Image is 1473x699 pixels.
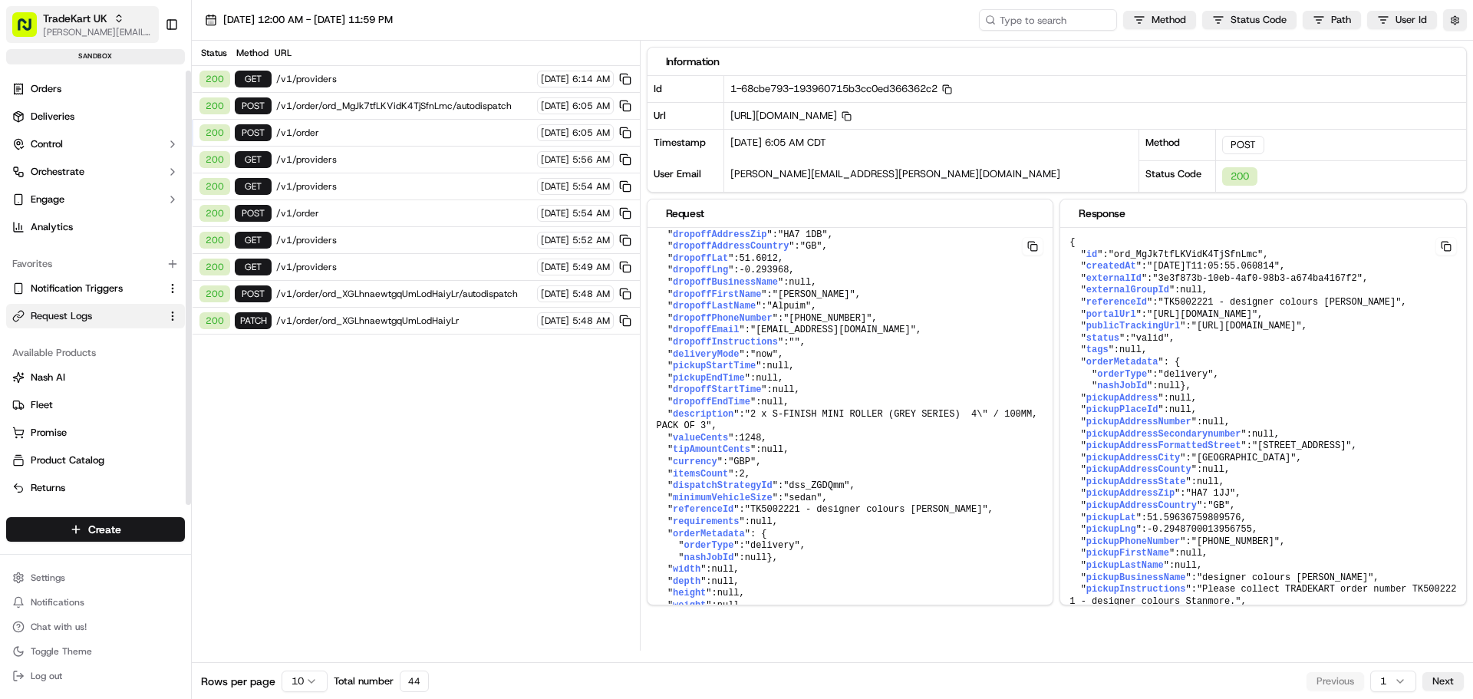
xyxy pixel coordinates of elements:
[1086,500,1197,511] span: pickupAddressCountry
[1086,548,1169,559] span: pickupFirstName
[648,161,724,193] div: User Email
[15,147,43,174] img: 1736555255976-a54dd68f-1ca7-489b-9aae-adbdc363a1c4
[673,600,706,611] span: weight
[673,325,739,335] span: dropoffEmail
[69,147,252,162] div: Start new chat
[673,564,700,575] span: width
[1202,464,1224,475] span: null
[1252,440,1352,451] span: "[STREET_ADDRESS]"
[1191,453,1297,463] span: "[GEOGRAPHIC_DATA]"
[276,73,532,85] span: /v1/providers
[12,453,179,467] a: Product Catalog
[199,312,230,329] div: 200
[1086,464,1191,475] span: pickupAddressCounty
[235,178,272,195] div: GET
[31,220,73,234] span: Analytics
[717,600,740,611] span: null
[572,73,610,85] span: 6:14 AM
[43,11,107,26] span: TradeKart UK
[1086,572,1186,583] span: pickupBusinessName
[1197,572,1373,583] span: "designer colours [PERSON_NAME]"
[15,265,40,289] img: Jeff Sasse
[740,433,762,443] span: 1248
[127,279,133,292] span: •
[31,165,84,179] span: Orchestrate
[1147,261,1280,272] span: "[DATE]T11:05:55.060814"
[1086,321,1180,331] span: publicTrackingUrl
[979,9,1117,31] input: Type to search
[673,313,773,324] span: dropoffPhoneNumber
[108,380,186,392] a: Powered byPylon
[761,444,783,455] span: null
[1158,369,1213,380] span: "delivery"
[673,301,756,312] span: dropoffLastName
[1303,11,1361,29] button: Path
[199,97,230,114] div: 200
[400,671,429,692] div: 44
[31,193,64,206] span: Engage
[6,448,185,473] button: Product Catalog
[730,109,852,122] span: [URL][DOMAIN_NAME]
[1147,513,1241,523] span: 51.59636759809576
[1086,536,1180,547] span: pickupPhoneNumber
[15,61,279,86] p: Welcome 👋
[1147,309,1257,320] span: "[URL][DOMAIN_NAME]"
[1097,369,1147,380] span: orderType
[1191,536,1280,547] span: "[PHONE_NUMBER]"
[800,241,822,252] span: "GB"
[673,529,745,539] span: orderMetadata
[572,315,610,327] span: 5:48 AM
[1086,513,1136,523] span: pickupLat
[673,516,739,527] span: requirements
[1086,488,1175,499] span: pickupAddressZip
[32,147,60,174] img: 1732323095091-59ea418b-cfe3-43c8-9ae0-d0d06d6fd42c
[783,480,849,491] span: "dss_ZGDQmm"
[572,234,610,246] span: 5:52 AM
[12,426,179,440] a: Promise
[1396,13,1427,27] span: User Id
[1180,548,1202,559] span: null
[6,476,185,500] button: Returns
[31,453,104,467] span: Product Catalog
[1086,357,1158,368] span: orderMetadata
[9,337,124,364] a: 📗Knowledge Base
[541,180,569,193] span: [DATE]
[1123,11,1196,29] button: Method
[728,457,756,467] span: "GBP"
[673,229,766,240] span: dropoffAddressZip
[199,205,230,222] div: 200
[6,517,185,542] button: Create
[31,670,62,682] span: Log out
[31,621,87,633] span: Chat with us!
[773,384,795,395] span: null
[235,151,272,168] div: GET
[15,345,28,357] div: 📗
[1252,429,1274,440] span: null
[136,238,167,250] span: [DATE]
[12,282,160,295] a: Notification Triggers
[740,469,745,480] span: 2
[31,110,74,124] span: Deliveries
[712,564,734,575] span: null
[69,162,211,174] div: We're available if you need us!
[673,493,773,503] span: minimumVehicleSize
[88,522,121,537] span: Create
[572,180,610,193] span: 5:54 AM
[648,102,724,129] div: Url
[275,47,634,59] div: URL
[684,540,734,551] span: orderType
[48,279,124,292] span: [PERSON_NAME]
[276,127,532,139] span: /v1/order
[6,276,185,301] button: Notification Triggers
[673,241,789,252] span: dropoffAddressCountry
[673,337,778,348] span: dropoffInstructions
[276,315,532,327] span: /v1/order/ord_XGLhnaewtgqUmLodHaiyLr
[572,100,610,112] span: 6:05 AM
[1139,129,1216,160] div: Method
[1152,13,1186,27] span: Method
[6,341,185,365] div: Available Products
[717,588,740,598] span: null
[6,160,185,184] button: Orchestrate
[198,9,400,31] button: [DATE] 12:00 AM - [DATE] 11:59 PM
[673,277,778,288] span: dropoffBusinessName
